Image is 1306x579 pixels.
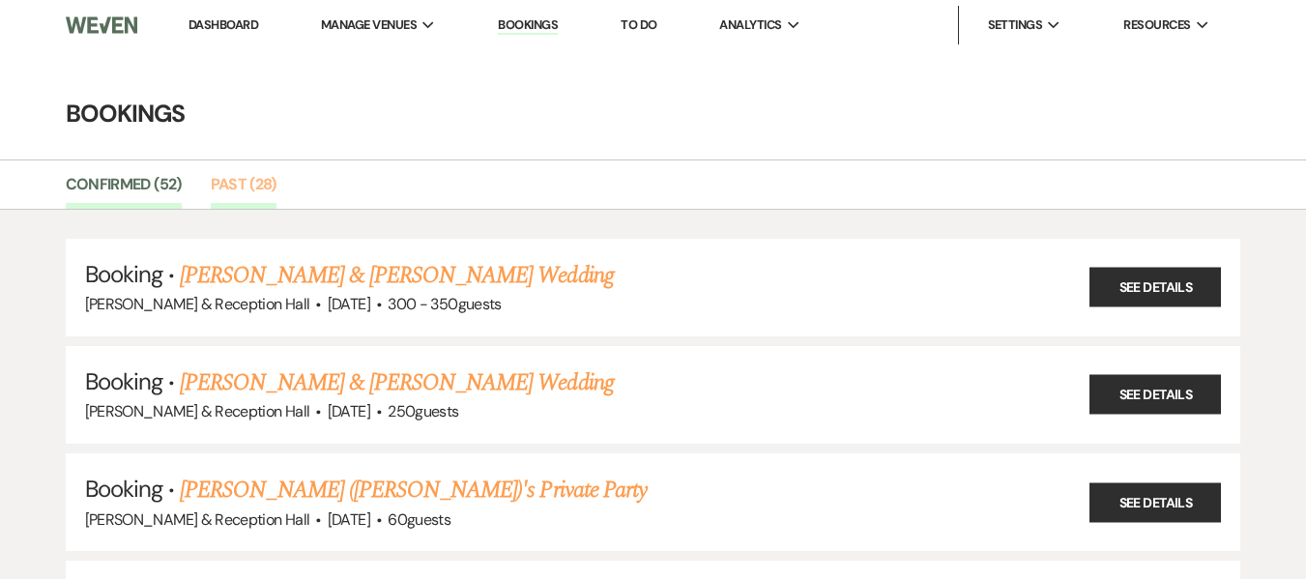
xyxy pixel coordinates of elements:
[388,401,458,421] span: 250 guests
[85,401,310,421] span: [PERSON_NAME] & Reception Hall
[621,16,656,33] a: To Do
[85,474,162,504] span: Booking
[388,294,501,314] span: 300 - 350 guests
[189,16,258,33] a: Dashboard
[988,15,1043,35] span: Settings
[1123,15,1190,35] span: Resources
[85,366,162,396] span: Booking
[180,258,613,293] a: [PERSON_NAME] & [PERSON_NAME] Wedding
[1089,482,1221,522] a: See Details
[498,16,558,35] a: Bookings
[85,509,310,530] span: [PERSON_NAME] & Reception Hall
[388,509,450,530] span: 60 guests
[321,15,417,35] span: Manage Venues
[85,294,310,314] span: [PERSON_NAME] & Reception Hall
[211,172,276,209] a: Past (28)
[719,15,781,35] span: Analytics
[180,473,647,507] a: [PERSON_NAME] ([PERSON_NAME])'s Private Party
[328,401,370,421] span: [DATE]
[66,5,138,45] img: Weven Logo
[1089,375,1221,415] a: See Details
[66,172,182,209] a: Confirmed (52)
[328,294,370,314] span: [DATE]
[85,259,162,289] span: Booking
[328,509,370,530] span: [DATE]
[180,365,613,400] a: [PERSON_NAME] & [PERSON_NAME] Wedding
[1089,268,1221,307] a: See Details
